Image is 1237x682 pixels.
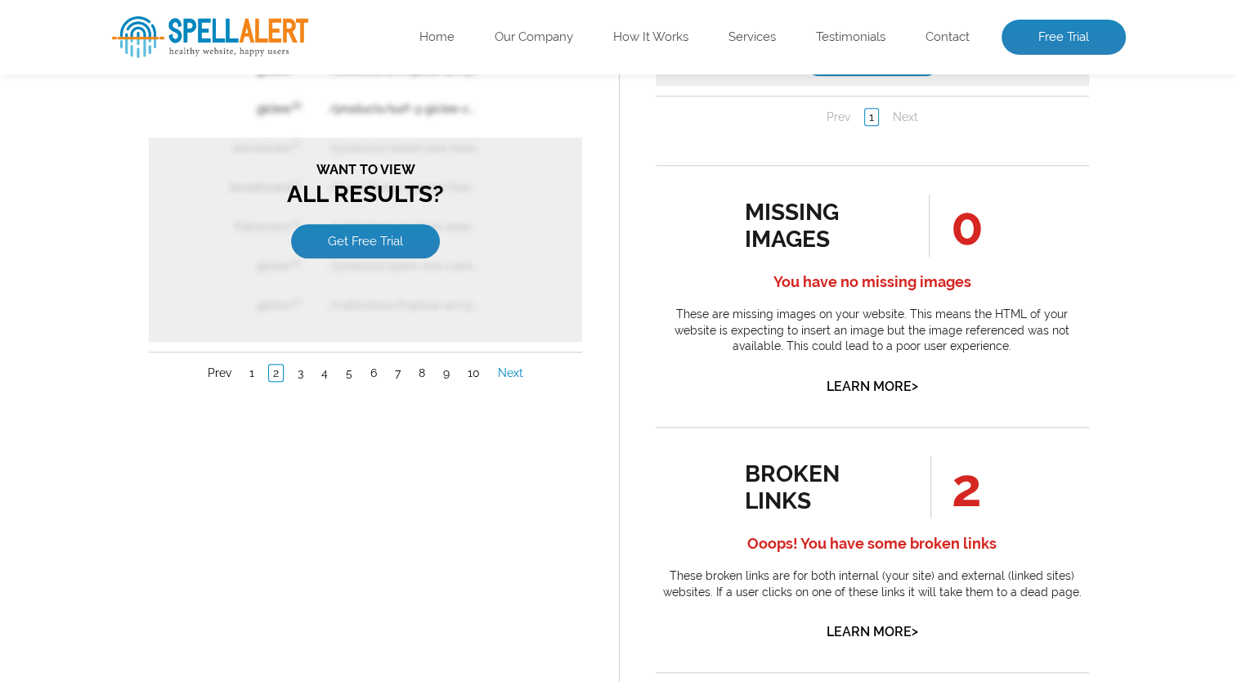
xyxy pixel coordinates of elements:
[168,473,183,489] a: 4
[8,125,425,157] h3: All Results?
[656,269,1089,295] h4: You have no missing images
[168,2,391,39] th: Website Page
[96,473,110,489] a: 1
[43,2,167,39] th: Error Word
[345,473,379,489] a: Next
[2,2,176,39] th: Broken Link
[266,473,280,489] a: 8
[150,173,284,201] a: Get Free Trial
[728,29,776,46] a: Services
[8,270,425,285] span: Want to view
[8,123,425,155] h3: All Results?
[2,2,215,39] th: Img Tag Source
[142,332,291,366] a: Get Free Trial
[55,473,87,489] a: Prev
[8,125,425,137] span: Want to view
[193,473,208,489] a: 5
[189,52,340,65] a: /blogs/beach-cottage-living/shell-pink-for-coastal-decor
[656,307,1089,355] p: These are missing images on your website. This means the HTML of your website is expecting to ins...
[912,375,918,397] span: >
[827,379,918,394] a: Learn More>
[208,231,223,249] a: 1
[13,52,164,65] a: /collections/coastal-pillows/products/shell-pink-pillow-20-in
[656,531,1089,557] h4: Ooops! You have some broken links
[145,473,159,489] a: 3
[8,270,425,316] h3: All Results?
[495,29,573,46] a: Our Company
[929,195,983,257] span: 0
[217,473,232,489] a: 6
[1002,20,1126,56] a: Free Trial
[745,199,893,253] div: missing images
[52,52,204,65] a: /cdn/shop/articles/seasidesmaller3_200x200_crop_center.jpg
[930,456,982,518] span: 2
[827,624,918,639] a: Learn More>
[315,473,335,489] a: 10
[816,29,885,46] a: Testimonials
[290,473,305,489] a: 9
[112,16,308,58] img: SpellAlert
[656,568,1089,600] p: These broken links are for both internal (your site) and external (linked sites) websites. If a u...
[613,29,688,46] a: How It Works
[8,123,425,135] span: Want to view
[150,172,284,200] a: Get Free Trial
[217,2,346,39] th: Website Page
[419,29,455,46] a: Home
[208,233,223,251] a: 1
[745,460,893,514] div: broken links
[177,2,352,39] th: Website Page
[242,473,256,489] a: 7
[119,472,135,490] a: 2
[926,29,970,46] a: Contact
[228,52,235,65] a: /
[912,620,918,643] span: >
